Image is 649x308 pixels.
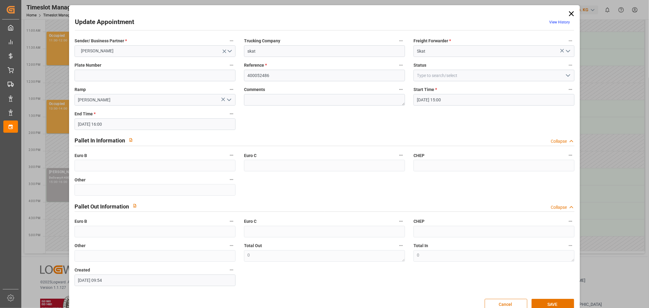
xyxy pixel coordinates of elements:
[567,86,574,93] button: Start Time *
[129,200,141,212] button: View description
[563,71,572,80] button: open menu
[551,204,567,211] div: Collapse
[125,134,137,146] button: View description
[567,151,574,159] button: CHEP
[75,94,236,106] input: Type to search/select
[244,62,267,68] span: Reference
[75,17,134,27] h2: Update Appointment
[413,218,424,225] span: CHEP
[224,95,233,105] button: open menu
[563,47,572,56] button: open menu
[244,152,256,159] span: Euro C
[397,61,405,69] button: Reference *
[244,38,280,44] span: Trucking Company
[413,38,451,44] span: Freight Forwarder
[413,243,428,249] span: Total In
[75,152,87,159] span: Euro B
[228,217,236,225] button: Euro B
[397,151,405,159] button: Euro C
[567,61,574,69] button: Status
[413,250,574,262] textarea: 0
[397,217,405,225] button: Euro C
[228,266,236,274] button: Created
[75,275,236,286] input: DD-MM-YYYY HH:MM
[244,218,256,225] span: Euro C
[228,37,236,45] button: Sender/ Business Partner *
[244,243,262,249] span: Total Out
[244,86,265,93] span: Comments
[413,94,574,106] input: DD-MM-YYYY HH:MM
[549,20,570,24] a: View History
[75,267,90,273] span: Created
[397,242,405,250] button: Total Out
[75,202,129,211] h2: Pallet Out Information
[75,45,236,57] button: open menu
[228,176,236,184] button: Other
[413,62,426,68] span: Status
[75,118,236,130] input: DD-MM-YYYY HH:MM
[397,37,405,45] button: Trucking Company
[228,242,236,250] button: Other
[397,86,405,93] button: Comments
[551,138,567,145] div: Collapse
[228,86,236,93] button: Ramp
[413,70,574,81] input: Type to search/select
[75,111,96,117] span: End Time
[75,243,85,249] span: Other
[244,250,405,262] textarea: 0
[413,86,437,93] span: Start Time
[413,152,424,159] span: CHEP
[75,38,127,44] span: Sender/ Business Partner
[567,242,574,250] button: Total In
[75,62,101,68] span: Plate Number
[78,48,117,54] span: [PERSON_NAME]
[75,86,86,93] span: Ramp
[567,37,574,45] button: Freight Forwarder *
[75,218,87,225] span: Euro B
[75,136,125,145] h2: Pallet In Information
[228,110,236,118] button: End Time *
[75,177,85,183] span: Other
[228,61,236,69] button: Plate Number
[567,217,574,225] button: CHEP
[228,151,236,159] button: Euro B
